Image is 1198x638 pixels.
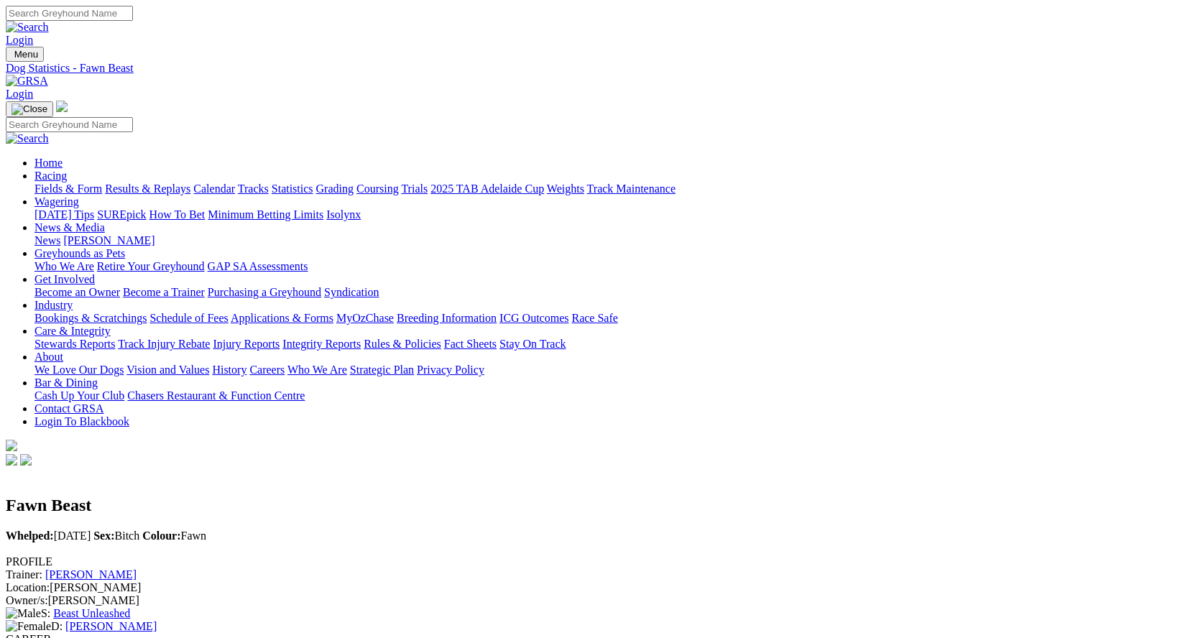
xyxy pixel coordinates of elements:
[34,325,111,337] a: Care & Integrity
[34,182,102,195] a: Fields & Form
[6,607,41,620] img: Male
[34,402,103,415] a: Contact GRSA
[34,286,1192,299] div: Get Involved
[6,454,17,466] img: facebook.svg
[238,182,269,195] a: Tracks
[34,338,115,350] a: Stewards Reports
[6,530,54,542] b: Whelped:
[34,299,73,311] a: Industry
[6,47,44,62] button: Toggle navigation
[105,182,190,195] a: Results & Replays
[193,182,235,195] a: Calendar
[142,530,206,542] span: Fawn
[6,620,51,633] img: Female
[63,234,155,246] a: [PERSON_NAME]
[6,34,33,46] a: Login
[34,312,1192,325] div: Industry
[53,607,130,619] a: Beast Unleashed
[65,620,157,632] a: [PERSON_NAME]
[6,594,1192,607] div: [PERSON_NAME]
[56,101,68,112] img: logo-grsa-white.png
[149,312,228,324] a: Schedule of Fees
[6,132,49,145] img: Search
[324,286,379,298] a: Syndication
[401,182,428,195] a: Trials
[6,530,91,542] span: [DATE]
[356,182,399,195] a: Coursing
[34,364,1192,376] div: About
[208,208,323,221] a: Minimum Betting Limits
[34,234,1192,247] div: News & Media
[6,594,48,606] span: Owner/s:
[499,312,568,324] a: ICG Outcomes
[444,338,497,350] a: Fact Sheets
[34,170,67,182] a: Racing
[97,208,146,221] a: SUREpick
[34,260,1192,273] div: Greyhounds as Pets
[6,440,17,451] img: logo-grsa-white.png
[6,620,63,632] span: D:
[6,6,133,21] input: Search
[336,312,394,324] a: MyOzChase
[6,555,1192,568] div: PROFILE
[397,312,497,324] a: Breeding Information
[272,182,313,195] a: Statistics
[571,312,617,324] a: Race Safe
[34,376,98,389] a: Bar & Dining
[6,88,33,100] a: Login
[142,530,180,542] b: Colour:
[430,182,544,195] a: 2025 TAB Adelaide Cup
[34,389,124,402] a: Cash Up Your Club
[231,312,333,324] a: Applications & Forms
[34,286,120,298] a: Become an Owner
[364,338,441,350] a: Rules & Policies
[34,234,60,246] a: News
[6,62,1192,75] a: Dog Statistics - Fawn Beast
[547,182,584,195] a: Weights
[6,101,53,117] button: Toggle navigation
[350,364,414,376] a: Strategic Plan
[34,157,63,169] a: Home
[249,364,285,376] a: Careers
[34,208,1192,221] div: Wagering
[34,389,1192,402] div: Bar & Dining
[34,221,105,234] a: News & Media
[93,530,114,542] b: Sex:
[45,568,137,581] a: [PERSON_NAME]
[587,182,676,195] a: Track Maintenance
[34,182,1192,195] div: Racing
[14,49,38,60] span: Menu
[93,530,139,542] span: Bitch
[6,117,133,132] input: Search
[6,496,1192,515] h2: Fawn Beast
[34,364,124,376] a: We Love Our Dogs
[118,338,210,350] a: Track Injury Rebate
[208,260,308,272] a: GAP SA Assessments
[97,260,205,272] a: Retire Your Greyhound
[20,454,32,466] img: twitter.svg
[6,607,50,619] span: S:
[212,364,246,376] a: History
[6,21,49,34] img: Search
[34,415,129,427] a: Login To Blackbook
[6,581,50,593] span: Location:
[213,338,280,350] a: Injury Reports
[126,364,209,376] a: Vision and Values
[34,260,94,272] a: Who We Are
[287,364,347,376] a: Who We Are
[149,208,206,221] a: How To Bet
[34,312,147,324] a: Bookings & Scratchings
[417,364,484,376] a: Privacy Policy
[34,247,125,259] a: Greyhounds as Pets
[34,351,63,363] a: About
[6,581,1192,594] div: [PERSON_NAME]
[34,208,94,221] a: [DATE] Tips
[34,338,1192,351] div: Care & Integrity
[6,75,48,88] img: GRSA
[208,286,321,298] a: Purchasing a Greyhound
[34,273,95,285] a: Get Involved
[11,103,47,115] img: Close
[326,208,361,221] a: Isolynx
[282,338,361,350] a: Integrity Reports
